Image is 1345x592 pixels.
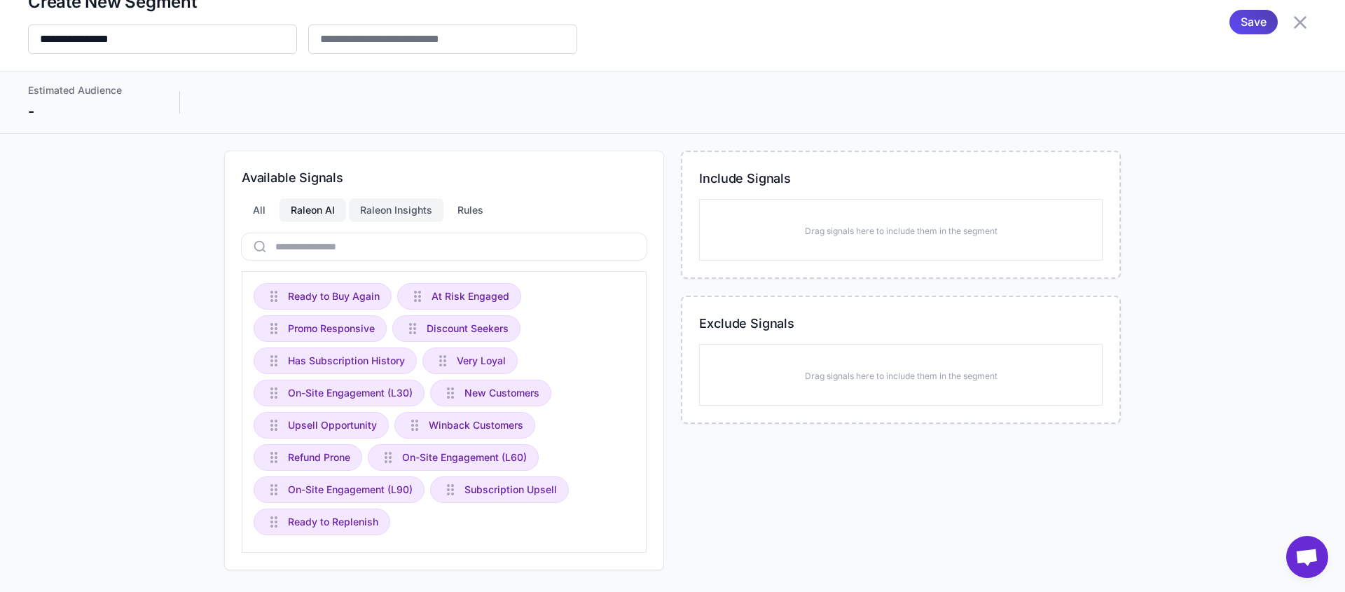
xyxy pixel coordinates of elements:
span: Promo Responsive [288,321,375,336]
p: Drag signals here to include them in the segment [805,370,998,383]
span: Ready to Replenish [288,514,378,530]
div: Rules [446,198,495,222]
div: Raleon AI [280,198,346,222]
h3: Exclude Signals [699,314,1103,333]
span: At Risk Engaged [432,289,509,304]
span: Winback Customers [429,418,523,433]
span: Has Subscription History [288,353,405,369]
span: Ready to Buy Again [288,289,380,304]
span: New Customers [464,385,539,401]
h3: Include Signals [699,169,1103,188]
span: Subscription Upsell [464,482,557,497]
div: Estimated Audience [28,83,151,98]
span: On-Site Engagement (L90) [288,482,413,497]
span: Refund Prone [288,450,350,465]
h3: Available Signals [242,168,647,187]
span: Very Loyal [457,353,506,369]
span: Upsell Opportunity [288,418,377,433]
span: Save [1241,10,1267,34]
span: On-Site Engagement (L60) [402,450,527,465]
div: - [28,101,151,122]
div: All [242,198,277,222]
div: Open chat [1286,536,1328,578]
p: Drag signals here to include them in the segment [805,225,998,238]
div: Raleon Insights [349,198,443,222]
span: On-Site Engagement (L30) [288,385,413,401]
span: Discount Seekers [427,321,509,336]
